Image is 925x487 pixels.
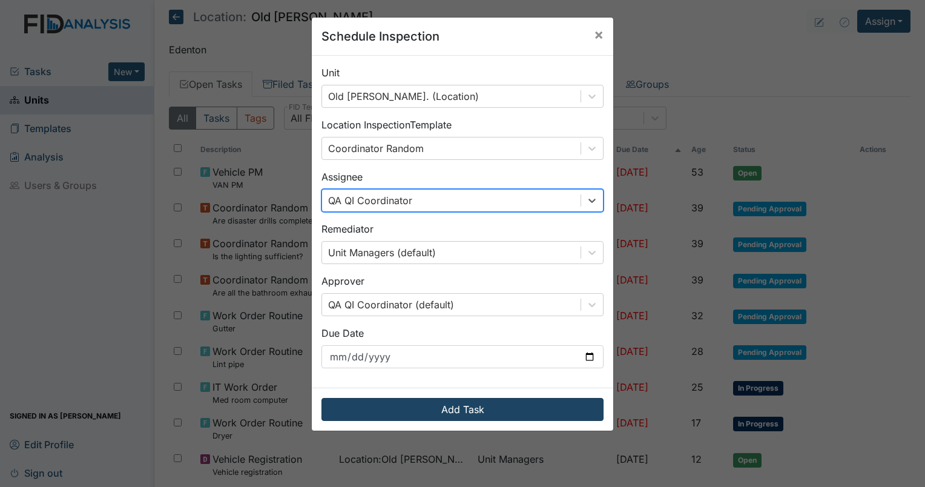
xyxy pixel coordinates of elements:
label: Unit [321,65,340,80]
label: Assignee [321,170,363,184]
label: Location Inspection Template [321,118,452,132]
div: QA QI Coordinator (default) [328,297,454,312]
label: Remediator [321,222,374,236]
h5: Schedule Inspection [321,27,439,45]
label: Due Date [321,326,364,340]
button: Add Task [321,398,604,421]
div: QA QI Coordinator [328,193,412,208]
button: Close [584,18,613,51]
label: Approver [321,274,364,288]
div: Coordinator Random [328,141,424,156]
div: Old [PERSON_NAME]. (Location) [328,89,479,104]
div: Unit Managers (default) [328,245,436,260]
span: × [594,25,604,43]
